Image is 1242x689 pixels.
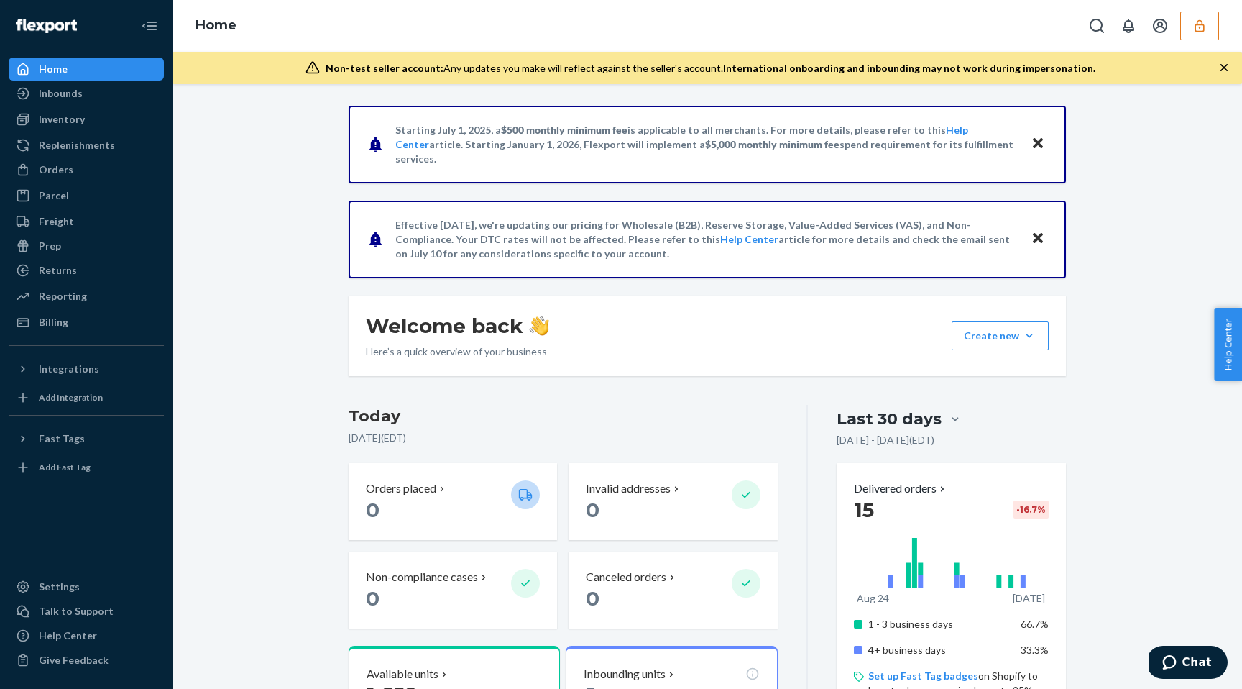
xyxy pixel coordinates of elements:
[584,666,666,683] p: Inbounding units
[569,463,777,540] button: Invalid addresses 0
[366,344,549,359] p: Here’s a quick overview of your business
[837,433,934,447] p: [DATE] - [DATE] ( EDT )
[1149,646,1228,682] iframe: Opens a widget where you can chat to one of our agents
[349,431,778,445] p: [DATE] ( EDT )
[366,586,379,611] span: 0
[854,498,874,522] span: 15
[9,158,164,181] a: Orders
[39,112,85,127] div: Inventory
[837,408,942,430] div: Last 30 days
[9,58,164,81] a: Home
[1013,591,1045,606] p: [DATE]
[39,432,85,446] div: Fast Tags
[326,62,443,74] span: Non-test seller account:
[1214,308,1242,381] button: Help Center
[39,214,74,229] div: Freight
[195,17,236,33] a: Home
[395,218,1017,261] p: Effective [DATE], we're updating our pricing for Wholesale (B2B), Reserve Storage, Value-Added Se...
[39,653,109,667] div: Give Feedback
[39,263,77,278] div: Returns
[9,82,164,105] a: Inbounds
[586,586,599,611] span: 0
[9,575,164,598] a: Settings
[39,629,97,643] div: Help Center
[854,480,948,497] button: Delivered orders
[9,427,164,450] button: Fast Tags
[1021,644,1049,656] span: 33.3%
[39,86,83,101] div: Inbounds
[39,239,61,253] div: Prep
[9,134,164,157] a: Replenishments
[366,498,379,522] span: 0
[135,12,164,40] button: Close Navigation
[9,386,164,409] a: Add Integration
[39,580,80,594] div: Settings
[16,19,77,33] img: Flexport logo
[9,649,164,672] button: Give Feedback
[501,124,627,136] span: $500 monthly minimum fee
[586,480,671,497] p: Invalid addresses
[367,666,438,683] p: Available units
[184,5,248,47] ol: breadcrumbs
[1029,134,1047,155] button: Close
[586,498,599,522] span: 0
[366,569,478,585] p: Non-compliance cases
[349,405,778,428] h3: Today
[868,670,978,682] a: Set up Fast Tag badges
[720,233,778,245] a: Help Center
[39,604,114,619] div: Talk to Support
[569,552,777,629] button: Canceled orders 0
[1021,618,1049,630] span: 66.7%
[723,62,1095,74] span: International onboarding and inbounding may not work during impersonation.
[9,600,164,623] button: Talk to Support
[9,456,164,479] a: Add Fast Tag
[39,315,68,329] div: Billing
[39,289,87,304] div: Reporting
[39,362,99,376] div: Integrations
[705,138,839,150] span: $5,000 monthly minimum fee
[1082,12,1111,40] button: Open Search Box
[9,624,164,647] a: Help Center
[366,480,436,497] p: Orders placed
[39,138,115,152] div: Replenishments
[39,461,91,473] div: Add Fast Tag
[868,617,1010,631] p: 1 - 3 business days
[586,569,666,585] p: Canceled orders
[9,108,164,131] a: Inventory
[349,463,557,540] button: Orders placed 0
[952,321,1049,350] button: Create new
[9,184,164,207] a: Parcel
[9,357,164,380] button: Integrations
[39,188,69,203] div: Parcel
[9,285,164,308] a: Reporting
[857,591,889,606] p: Aug 24
[529,316,549,336] img: hand-wave emoji
[1013,501,1049,519] div: -16.7 %
[9,210,164,233] a: Freight
[349,552,557,629] button: Non-compliance cases 0
[366,313,549,339] h1: Welcome back
[39,391,103,403] div: Add Integration
[395,123,1017,166] p: Starting July 1, 2025, a is applicable to all merchants. For more details, please refer to this a...
[39,62,68,76] div: Home
[9,234,164,257] a: Prep
[326,61,1095,76] div: Any updates you make will reflect against the seller's account.
[9,259,164,282] a: Returns
[1146,12,1174,40] button: Open account menu
[9,311,164,334] a: Billing
[39,163,73,177] div: Orders
[1114,12,1143,40] button: Open notifications
[1029,229,1047,250] button: Close
[868,643,1010,657] p: 4+ business days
